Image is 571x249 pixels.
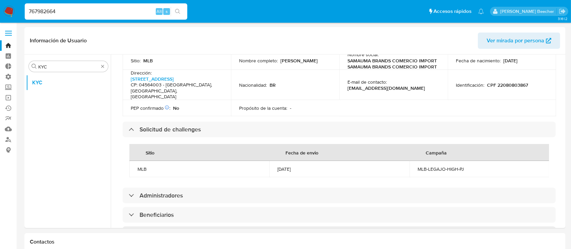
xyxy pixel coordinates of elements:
[131,82,220,100] h4: CP: 04564003 - [GEOGRAPHIC_DATA], [GEOGRAPHIC_DATA], [GEOGRAPHIC_DATA]
[131,76,174,82] a: [STREET_ADDRESS]
[418,144,455,161] div: Campaña
[138,144,163,161] div: Sitio
[131,58,141,64] p: Sitio :
[131,105,170,111] p: PEP confirmado :
[280,58,318,64] p: [PERSON_NAME]
[31,64,37,69] button: Buscar
[478,33,560,49] button: Ver mirada por persona
[140,192,183,199] h3: Administradores
[30,37,87,44] h1: Información de Usuario
[30,238,560,245] h1: Contactos
[166,8,168,15] span: s
[418,166,541,172] div: MLB-LEGAJO-HIGH-PJ
[138,166,261,172] div: MLB
[347,51,379,58] p: Nombre social :
[487,33,544,49] span: Ver mirada por persona
[500,8,556,15] p: camila.tresguerres@mercadolibre.com
[100,64,105,69] button: Borrar
[277,144,326,161] div: Fecha de envio
[290,105,291,111] p: -
[123,188,556,203] div: Administradores
[487,82,528,88] p: CPF 22080803867
[171,7,185,16] button: search-icon
[347,85,425,91] p: [EMAIL_ADDRESS][DOMAIN_NAME]
[559,8,566,15] a: Salir
[25,7,187,16] input: Buscar usuario o caso...
[239,105,287,111] p: Propósito de la cuenta :
[456,58,501,64] p: Fecha de nacimiento :
[456,82,484,88] p: Identificación :
[131,70,152,76] p: Dirección :
[123,122,556,137] div: Solicitud de challenges
[347,58,437,70] p: SAMAUMA BRANDS COMERCIO IMPORT SAMAUMA BRANDS COMERCIO IMPORT
[277,166,401,172] div: [DATE]
[123,207,556,223] div: Beneficiarios
[140,126,201,133] h3: Solicitud de challenges
[140,211,174,219] h3: Beneficiarios
[478,8,484,14] a: Notificaciones
[239,58,278,64] p: Nombre completo :
[173,105,179,111] p: No
[239,82,267,88] p: Nacionalidad :
[503,58,517,64] p: [DATE]
[38,64,99,70] input: Buscar
[156,8,162,15] span: Alt
[347,79,387,85] p: E-mail de contacto :
[26,75,111,91] button: KYC
[270,82,276,88] p: BR
[143,58,153,64] p: MLB
[433,8,471,15] span: Accesos rápidos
